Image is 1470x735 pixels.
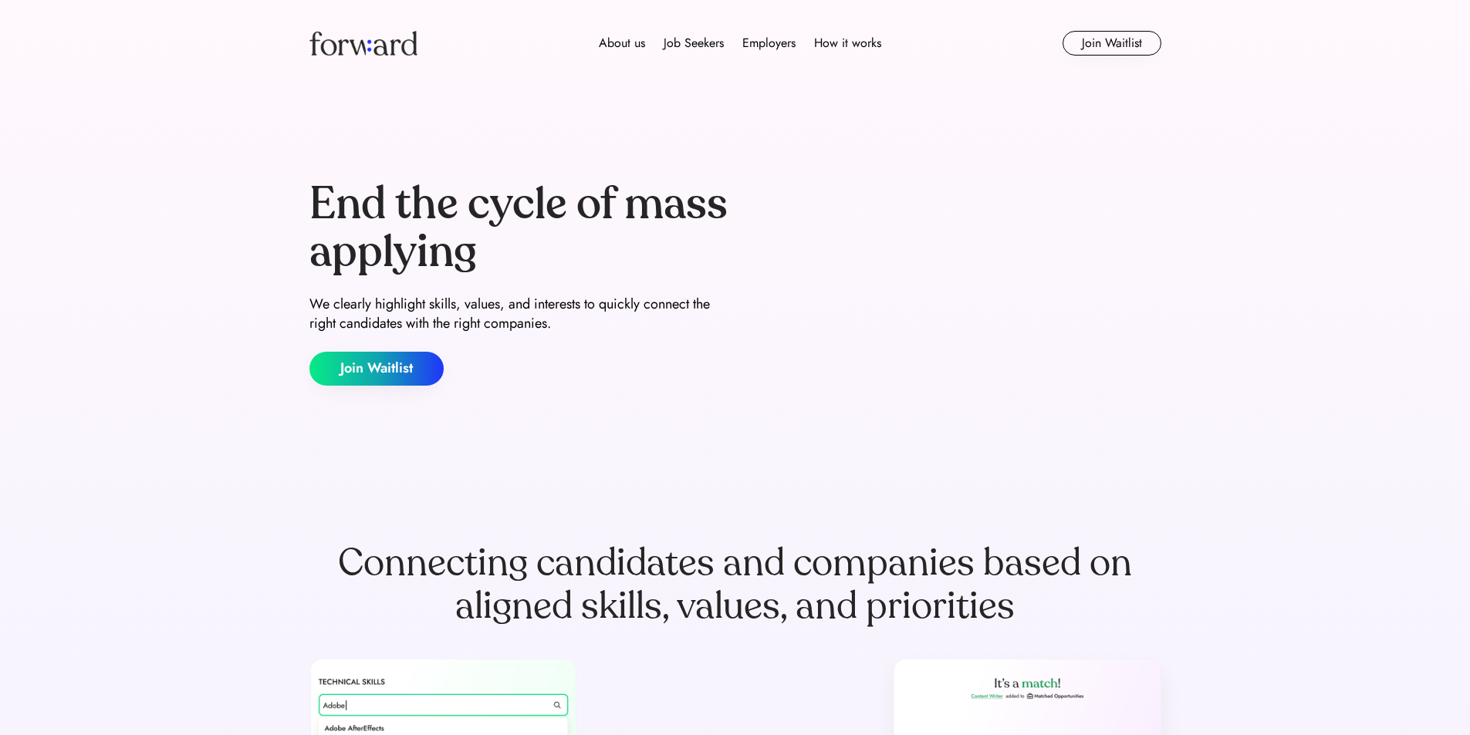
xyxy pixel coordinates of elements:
button: Join Waitlist [309,352,444,386]
img: Forward logo [309,31,417,56]
div: About us [599,34,645,52]
img: yH5BAEAAAAALAAAAAABAAEAAAIBRAA7 [742,117,1161,449]
div: Employers [742,34,796,52]
div: Job Seekers [664,34,724,52]
div: How it works [814,34,881,52]
div: Connecting candidates and companies based on aligned skills, values, and priorities [309,541,1161,628]
div: End the cycle of mass applying [309,180,729,275]
div: We clearly highlight skills, values, and interests to quickly connect the right candidates with t... [309,295,729,333]
button: Join Waitlist [1063,31,1161,56]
